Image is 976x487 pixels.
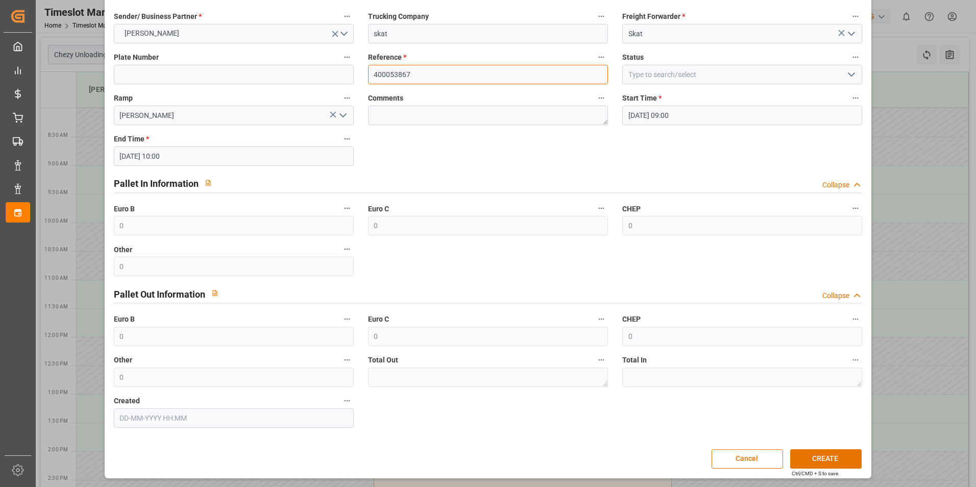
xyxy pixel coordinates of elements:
[595,10,608,23] button: Trucking Company
[790,449,862,469] button: CREATE
[622,11,685,22] span: Freight Forwarder
[849,202,862,215] button: CHEP
[114,396,140,406] span: Created
[368,11,429,22] span: Trucking Company
[340,242,354,256] button: Other
[849,10,862,23] button: Freight Forwarder *
[595,51,608,64] button: Reference *
[595,312,608,326] button: Euro C
[822,180,849,190] div: Collapse
[114,408,354,428] input: DD-MM-YYYY HH:MM
[595,91,608,105] button: Comments
[114,177,199,190] h2: Pallet In Information
[114,24,354,43] button: open menu
[368,204,389,214] span: Euro C
[114,355,132,366] span: Other
[843,26,859,42] button: open menu
[114,287,205,301] h2: Pallet Out Information
[114,106,354,125] input: Type to search/select
[622,93,662,104] span: Start Time
[114,314,135,325] span: Euro B
[199,173,218,192] button: View description
[340,91,354,105] button: Ramp
[822,290,849,301] div: Collapse
[340,132,354,145] button: End Time *
[114,134,149,144] span: End Time
[368,314,389,325] span: Euro C
[119,28,184,39] span: [PERSON_NAME]
[595,353,608,367] button: Total Out
[843,67,859,83] button: open menu
[114,147,354,166] input: DD-MM-YYYY HH:MM
[340,51,354,64] button: Plate Number
[205,283,225,303] button: View description
[368,93,403,104] span: Comments
[712,449,783,469] button: Cancel
[114,11,202,22] span: Sender/ Business Partner
[622,106,862,125] input: DD-MM-YYYY HH:MM
[849,312,862,326] button: CHEP
[849,353,862,367] button: Total In
[622,314,641,325] span: CHEP
[114,52,159,63] span: Plate Number
[340,353,354,367] button: Other
[849,91,862,105] button: Start Time *
[622,65,862,84] input: Type to search/select
[340,10,354,23] button: Sender/ Business Partner *
[368,355,398,366] span: Total Out
[792,470,838,477] div: Ctrl/CMD + S to save
[114,93,133,104] span: Ramp
[849,51,862,64] button: Status
[622,355,647,366] span: Total In
[114,245,132,255] span: Other
[340,394,354,407] button: Created
[334,108,350,124] button: open menu
[340,202,354,215] button: Euro B
[622,204,641,214] span: CHEP
[340,312,354,326] button: Euro B
[114,204,135,214] span: Euro B
[595,202,608,215] button: Euro C
[368,52,406,63] span: Reference
[622,52,644,63] span: Status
